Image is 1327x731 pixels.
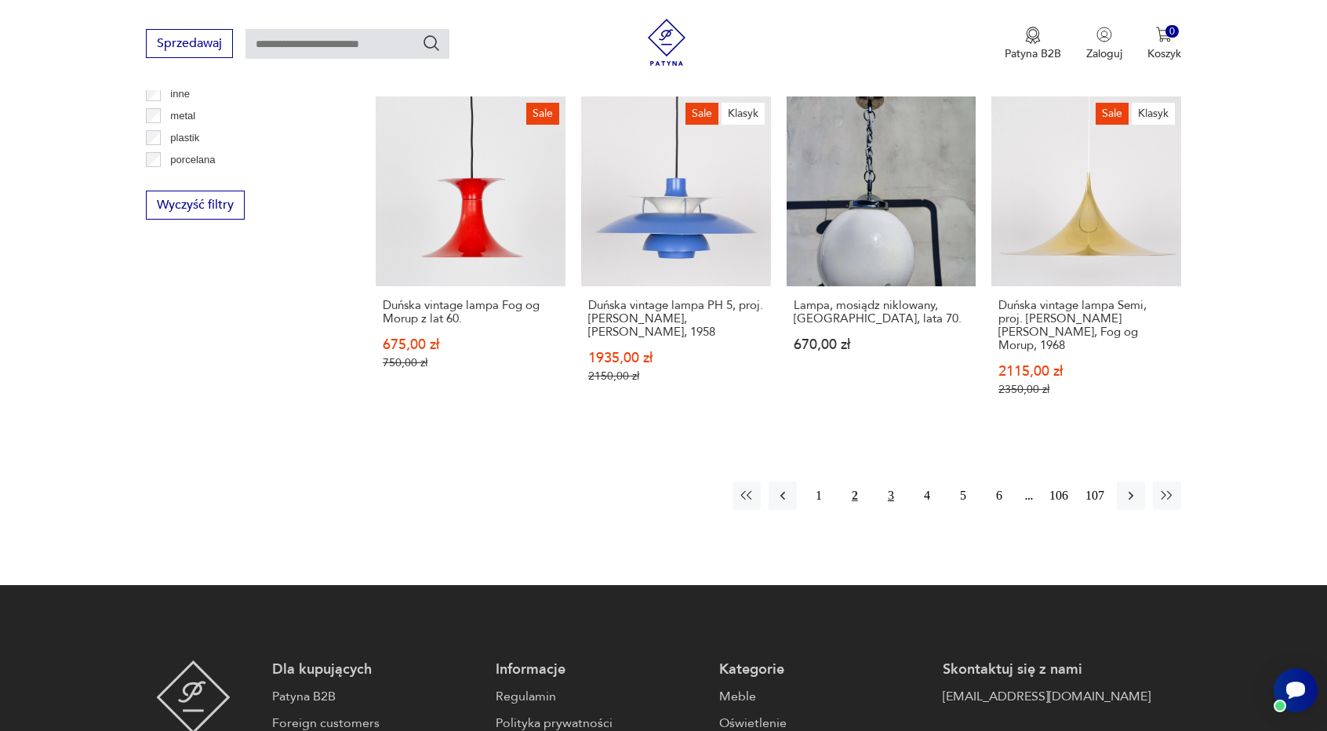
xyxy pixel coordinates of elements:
button: 1 [805,482,833,510]
button: 6 [985,482,1013,510]
button: 0Koszyk [1147,27,1181,61]
p: Zaloguj [1086,46,1122,61]
h3: Duńska vintage lampa Semi, proj. [PERSON_NAME] [PERSON_NAME], Fog og Morup, 1968 [998,299,1174,352]
p: Kategorie [719,660,927,679]
p: porcelit [170,173,203,191]
button: 107 [1081,482,1109,510]
a: Ikona medaluPatyna B2B [1005,27,1061,61]
p: Dla kupujących [272,660,480,679]
a: [EMAIL_ADDRESS][DOMAIN_NAME] [943,687,1151,706]
img: Ikona koszyka [1156,27,1172,42]
a: Regulamin [496,687,703,706]
img: Ikona medalu [1025,27,1041,44]
button: 2 [841,482,869,510]
a: SaleKlasykDuńska vintage lampa Semi, proj. Bonderup i Thorup, Fog og Morup, 1968Duńska vintage la... [991,96,1181,427]
button: Szukaj [422,34,441,53]
iframe: Smartsupp widget button [1274,668,1318,712]
p: 2350,00 zł [998,383,1174,396]
img: Patyna - sklep z meblami i dekoracjami vintage [643,19,690,66]
p: inne [170,85,190,103]
button: 5 [949,482,977,510]
p: Informacje [496,660,703,679]
p: 750,00 zł [383,356,558,369]
p: metal [170,107,195,125]
p: 2115,00 zł [998,365,1174,378]
a: SaleKlasykDuńska vintage lampa PH 5, proj. Poul Henningsen, Louis Poulsen, 1958Duńska vintage lam... [581,96,771,427]
a: Meble [719,687,927,706]
button: Zaloguj [1086,27,1122,61]
button: 106 [1045,482,1073,510]
p: Skontaktuj się z nami [943,660,1151,679]
h3: Lampa, mosiądz niklowany, [GEOGRAPHIC_DATA], lata 70. [794,299,969,325]
button: Sprzedawaj [146,29,233,58]
p: porcelana [170,151,215,169]
a: Patyna B2B [272,687,480,706]
a: Lampa, mosiądz niklowany, Murano, lata 70.Lampa, mosiądz niklowany, [GEOGRAPHIC_DATA], lata 70.67... [787,96,976,427]
p: 670,00 zł [794,338,969,351]
div: 0 [1165,25,1179,38]
button: 3 [877,482,905,510]
p: 675,00 zł [383,338,558,351]
p: 2150,00 zł [588,369,764,383]
h3: Duńska vintage lampa PH 5, proj. [PERSON_NAME], [PERSON_NAME], 1958 [588,299,764,339]
a: Sprzedawaj [146,39,233,50]
button: Patyna B2B [1005,27,1061,61]
p: Koszyk [1147,46,1181,61]
p: Patyna B2B [1005,46,1061,61]
a: SaleDuńska vintage lampa Fog og Morup z lat 60.Duńska vintage lampa Fog og Morup z lat 60.675,00 ... [376,96,565,427]
p: plastik [170,129,199,147]
button: Wyczyść filtry [146,191,245,220]
button: 4 [913,482,941,510]
h3: Duńska vintage lampa Fog og Morup z lat 60. [383,299,558,325]
p: 1935,00 zł [588,351,764,365]
img: Ikonka użytkownika [1096,27,1112,42]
